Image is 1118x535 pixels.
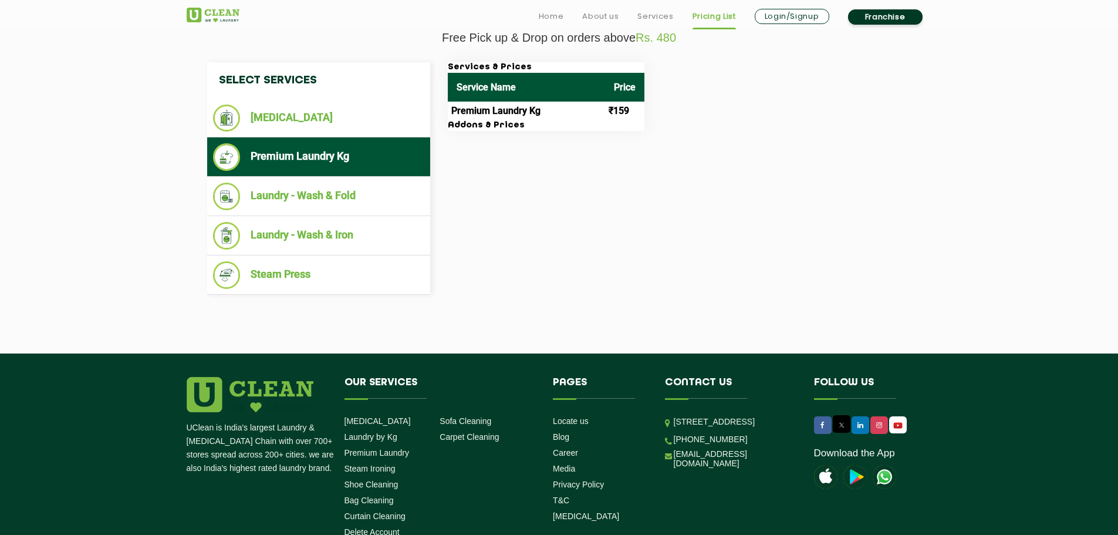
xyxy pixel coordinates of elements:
[344,496,394,505] a: Bag Cleaning
[344,448,410,457] a: Premium Laundry
[213,143,241,171] img: Premium Laundry Kg
[605,102,644,120] td: ₹159
[553,432,569,442] a: Blog
[213,105,424,132] li: [MEDICAL_DATA]
[187,421,336,475] p: UClean is India's largest Laundry & [MEDICAL_DATA] Chain with over 700+ stores spread across 200+...
[814,465,837,489] img: apple-icon.png
[187,377,313,412] img: logo.png
[637,9,673,23] a: Services
[843,465,867,489] img: playstoreicon.png
[213,222,241,250] img: Laundry - Wash & Iron
[448,62,644,73] h3: Services & Prices
[344,464,396,473] a: Steam Ironing
[213,143,424,171] li: Premium Laundry Kg
[448,73,605,102] th: Service Name
[440,416,491,426] a: Sofa Cleaning
[213,261,424,289] li: Steam Press
[344,377,536,399] h4: Our Services
[187,8,239,22] img: UClean Laundry and Dry Cleaning
[636,31,676,44] span: Rs. 480
[344,512,406,521] a: Curtain Cleaning
[605,73,644,102] th: Price
[665,377,796,399] h4: Contact us
[674,449,796,468] a: [EMAIL_ADDRESS][DOMAIN_NAME]
[448,102,605,120] td: Premium Laundry Kg
[814,447,895,459] a: Download the App
[553,464,575,473] a: Media
[553,480,604,489] a: Privacy Policy
[213,183,241,210] img: Laundry - Wash & Fold
[448,120,644,131] h3: Addons & Prices
[344,416,411,426] a: [MEDICAL_DATA]
[553,448,578,457] a: Career
[693,9,736,23] a: Pricing List
[440,432,499,442] a: Carpet Cleaning
[873,465,896,489] img: UClean Laundry and Dry Cleaning
[582,9,619,23] a: About us
[755,9,829,24] a: Login/Signup
[213,222,424,250] li: Laundry - Wash & Iron
[674,415,796,429] p: [STREET_ADDRESS]
[213,105,241,132] img: Dry Cleaning
[187,31,932,45] p: Free Pick up & Drop on orders above
[539,9,564,23] a: Home
[814,377,917,399] h4: Follow us
[553,512,619,521] a: [MEDICAL_DATA]
[553,377,647,399] h4: Pages
[213,261,241,289] img: Steam Press
[890,419,906,432] img: UClean Laundry and Dry Cleaning
[213,183,424,210] li: Laundry - Wash & Fold
[207,62,430,99] h4: Select Services
[344,480,398,489] a: Shoe Cleaning
[553,416,589,426] a: Locate us
[848,9,923,25] a: Franchise
[553,496,569,505] a: T&C
[674,435,748,444] a: [PHONE_NUMBER]
[344,432,397,442] a: Laundry by Kg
